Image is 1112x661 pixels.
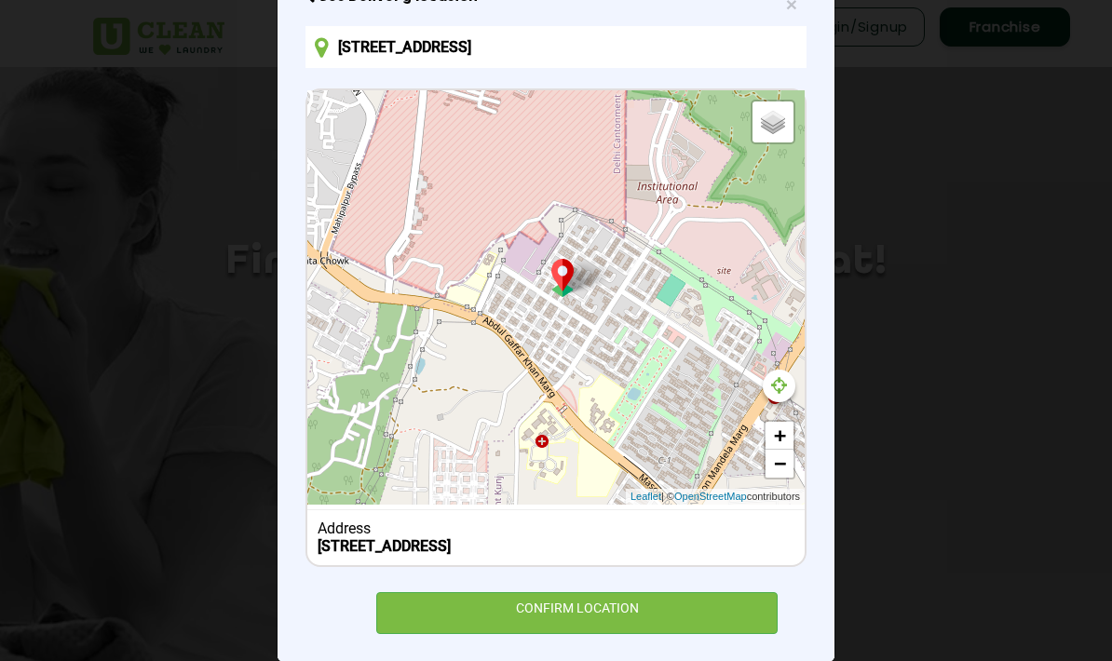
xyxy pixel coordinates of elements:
[318,519,795,537] div: Address
[766,422,793,450] a: Zoom in
[626,489,805,505] div: | © contributors
[376,592,778,634] div: CONFIRM LOCATION
[674,489,747,505] a: OpenStreetMap
[631,489,661,505] a: Leaflet
[753,101,793,142] a: Layers
[766,450,793,478] a: Zoom out
[305,26,807,68] input: Enter location
[318,537,451,555] b: [STREET_ADDRESS]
